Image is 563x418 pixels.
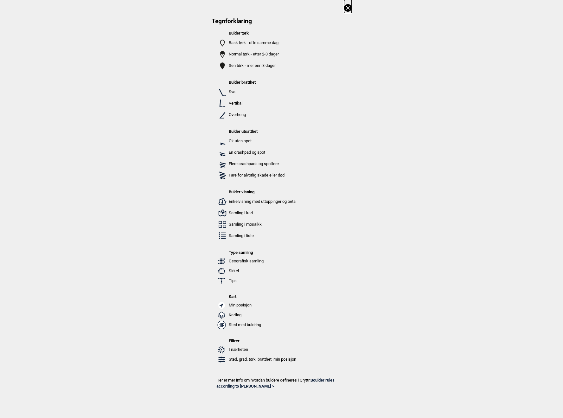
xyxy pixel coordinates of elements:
p: Overheng [229,112,296,118]
p: Rask tørk - ofte samme dag [229,40,296,46]
span: Tegnforklaring [212,17,252,25]
p: Samling i liste [229,233,296,239]
p: Kartlag [229,312,296,318]
p: Ok uten spot [229,138,296,144]
strong: Type samling [229,250,253,255]
strong: Filtrer [229,338,240,343]
p: Samling i kart [229,210,296,216]
p: Vertikal [229,100,296,106]
p: En crashpad og spot [229,149,296,156]
p: Her er mer info om hvordan buldere defineres i Gryttr: [216,365,347,389]
p: Sirkel [229,268,296,274]
p: Flere crashpads og spottere [229,161,296,167]
strong: Bulder utsatthet [229,129,258,134]
p: Enkelvisning med uttoppinger og beta [229,198,296,205]
p: Tips [229,278,296,284]
p: Normal tørk - etter 2-3 dager [229,51,296,57]
p: I nærheten [229,346,296,353]
strong: Kart [229,294,236,299]
p: Geografisk samling [229,258,296,264]
strong: Bulder bratthet [229,80,256,85]
p: Samling i mosaikk [229,221,296,228]
p: Sted, grad, tørk, bratthet, min posisjon [229,356,296,363]
strong: Bulder tørk [229,31,249,35]
p: Sva [229,89,296,95]
p: Sen tørk - mer enn 3 dager [229,62,296,69]
p: Fare for alvorlig skade eller død [229,172,296,178]
p: Min posisjon [229,302,296,308]
strong: Bulder visning [229,190,254,194]
p: Sted med buldring [229,322,296,328]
